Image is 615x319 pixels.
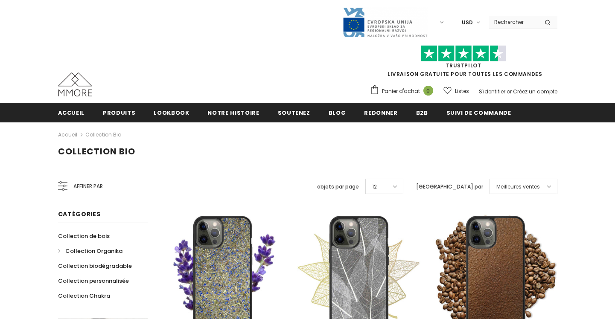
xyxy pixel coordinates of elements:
[364,103,397,122] a: Redonner
[154,103,189,122] a: Lookbook
[329,109,346,117] span: Blog
[329,103,346,122] a: Blog
[489,16,538,28] input: Search Site
[58,292,110,300] span: Collection Chakra
[507,88,512,95] span: or
[370,49,557,78] span: LIVRAISON GRATUITE POUR TOUTES LES COMMANDES
[416,183,483,191] label: [GEOGRAPHIC_DATA] par
[446,62,481,69] a: TrustPilot
[58,288,110,303] a: Collection Chakra
[423,86,433,96] span: 0
[372,183,377,191] span: 12
[446,109,511,117] span: Suivi de commande
[382,87,420,96] span: Panier d'achat
[462,18,473,27] span: USD
[73,182,103,191] span: Affiner par
[58,72,92,96] img: Cas MMORE
[58,109,85,117] span: Accueil
[103,103,135,122] a: Produits
[364,109,397,117] span: Redonner
[58,262,132,270] span: Collection biodégradable
[317,183,359,191] label: objets par page
[207,103,259,122] a: Notre histoire
[58,258,132,273] a: Collection biodégradable
[416,109,428,117] span: B2B
[58,232,110,240] span: Collection de bois
[58,277,129,285] span: Collection personnalisée
[496,183,540,191] span: Meilleures ventes
[58,273,129,288] a: Collection personnalisée
[342,18,428,26] a: Javni Razpis
[479,88,505,95] a: S'identifier
[278,109,310,117] span: soutenez
[278,103,310,122] a: soutenez
[370,85,437,98] a: Panier d'achat 0
[455,87,469,96] span: Listes
[58,130,77,140] a: Accueil
[85,131,121,138] a: Collection Bio
[207,109,259,117] span: Notre histoire
[513,88,557,95] a: Créez un compte
[154,109,189,117] span: Lookbook
[416,103,428,122] a: B2B
[58,244,122,258] a: Collection Organika
[58,145,135,157] span: Collection Bio
[443,84,469,99] a: Listes
[103,109,135,117] span: Produits
[446,103,511,122] a: Suivi de commande
[342,7,428,38] img: Javni Razpis
[58,103,85,122] a: Accueil
[58,229,110,244] a: Collection de bois
[65,247,122,255] span: Collection Organika
[58,210,101,218] span: Catégories
[421,45,506,62] img: Faites confiance aux étoiles pilotes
